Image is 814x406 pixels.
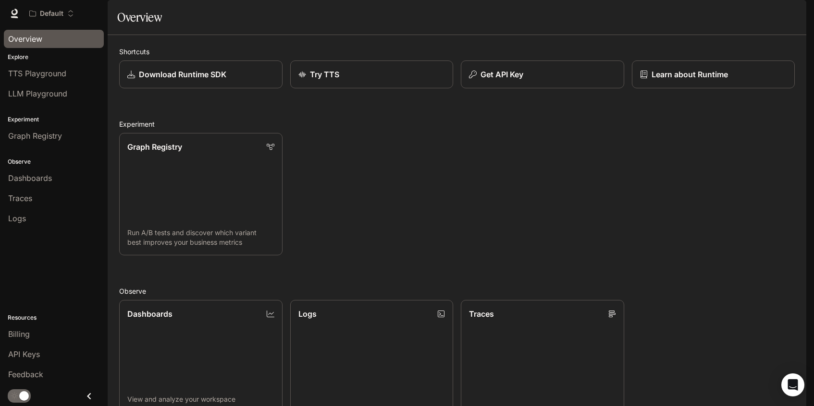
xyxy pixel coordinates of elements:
[481,69,523,80] p: Get API Key
[127,141,182,153] p: Graph Registry
[139,69,226,80] p: Download Runtime SDK
[298,308,317,320] p: Logs
[632,60,795,88] a: Learn about Runtime
[127,308,173,320] p: Dashboards
[127,228,274,247] p: Run A/B tests and discover which variant best improves your business metrics
[25,4,78,23] button: Open workspace menu
[290,60,454,88] a: Try TTS
[461,60,624,88] button: Get API Key
[781,373,804,396] div: Open Intercom Messenger
[119,60,283,88] a: Download Runtime SDK
[119,119,795,129] h2: Experiment
[40,10,63,18] p: Default
[652,69,728,80] p: Learn about Runtime
[310,69,339,80] p: Try TTS
[119,47,795,57] h2: Shortcuts
[119,133,283,255] a: Graph RegistryRun A/B tests and discover which variant best improves your business metrics
[469,308,494,320] p: Traces
[119,286,795,296] h2: Observe
[117,8,162,27] h1: Overview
